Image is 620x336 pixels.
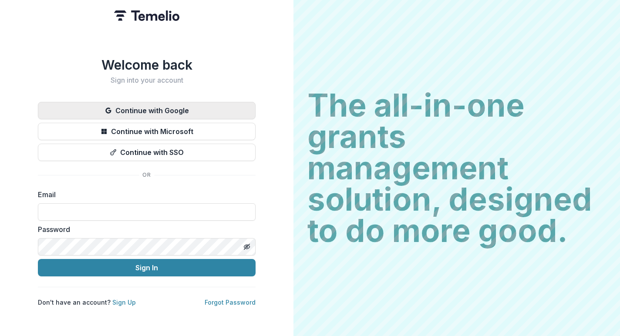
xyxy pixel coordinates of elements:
a: Forgot Password [205,299,256,306]
p: Don't have an account? [38,298,136,307]
button: Sign In [38,259,256,276]
h2: Sign into your account [38,76,256,84]
h1: Welcome back [38,57,256,73]
button: Toggle password visibility [240,240,254,254]
a: Sign Up [112,299,136,306]
button: Continue with Google [38,102,256,119]
label: Email [38,189,250,200]
button: Continue with Microsoft [38,123,256,140]
img: Temelio [114,10,179,21]
label: Password [38,224,250,235]
button: Continue with SSO [38,144,256,161]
